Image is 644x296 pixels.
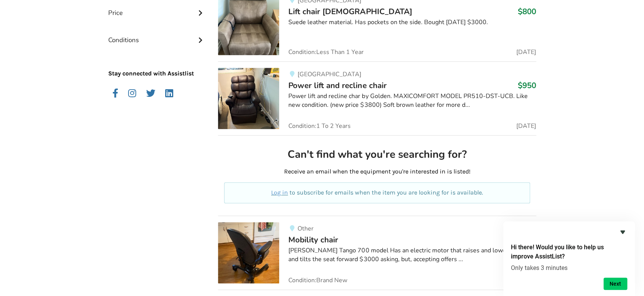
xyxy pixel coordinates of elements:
div: Hi there! Would you like to help us improve AssistList? [511,227,627,290]
div: [PERSON_NAME] Tango 700 model Has an electric motor that raises and lowers the seat and tilts the... [288,246,536,264]
h3: $800 [518,7,536,16]
h2: Hi there! Would you like to help us improve AssistList? [511,243,627,261]
img: transfer aids-power lift and recline chair [218,68,279,129]
span: Other [298,224,314,233]
span: Power lift and recline chair [288,80,386,91]
span: Mobility chair [288,234,338,245]
h3: $950 [518,80,536,90]
p: to subscribe for emails when the item you are looking for is available. [233,188,520,197]
span: [GEOGRAPHIC_DATA] [298,70,361,78]
span: [DATE] [516,123,536,129]
a: transfer aids-power lift and recline chair[GEOGRAPHIC_DATA]Power lift and recline chair$950Power ... [218,61,536,135]
p: Stay connected with Assistlist [108,48,206,78]
button: Hide survey [618,227,627,237]
h2: Can't find what you're searching for? [224,148,530,161]
div: Power lift and recline char by Golden. MAXICOMFORT MODEL PR510-DST-UCB. Like new condition. (new ... [288,92,536,110]
p: Receive an email when the equipment you're interested in is listed! [224,167,530,176]
div: Suede leather material. Has pockets on the side. Bought [DATE] $3000. [288,18,536,27]
span: Lift chair [DEMOGRAPHIC_DATA] [288,6,412,17]
a: Log in [271,189,288,196]
span: Condition: 1 To 2 Years [288,123,351,129]
p: Only takes 3 minutes [511,264,627,271]
span: [DATE] [516,49,536,55]
a: transfer aids-mobility chairOtherMobility chair$3000[PERSON_NAME] Tango 700 model Has an electric... [218,216,536,289]
span: Condition: Brand New [288,277,347,283]
button: Next question [603,278,627,290]
span: Condition: Less Than 1 Year [288,49,364,55]
div: Conditions [108,21,206,48]
img: transfer aids-mobility chair [218,222,279,283]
